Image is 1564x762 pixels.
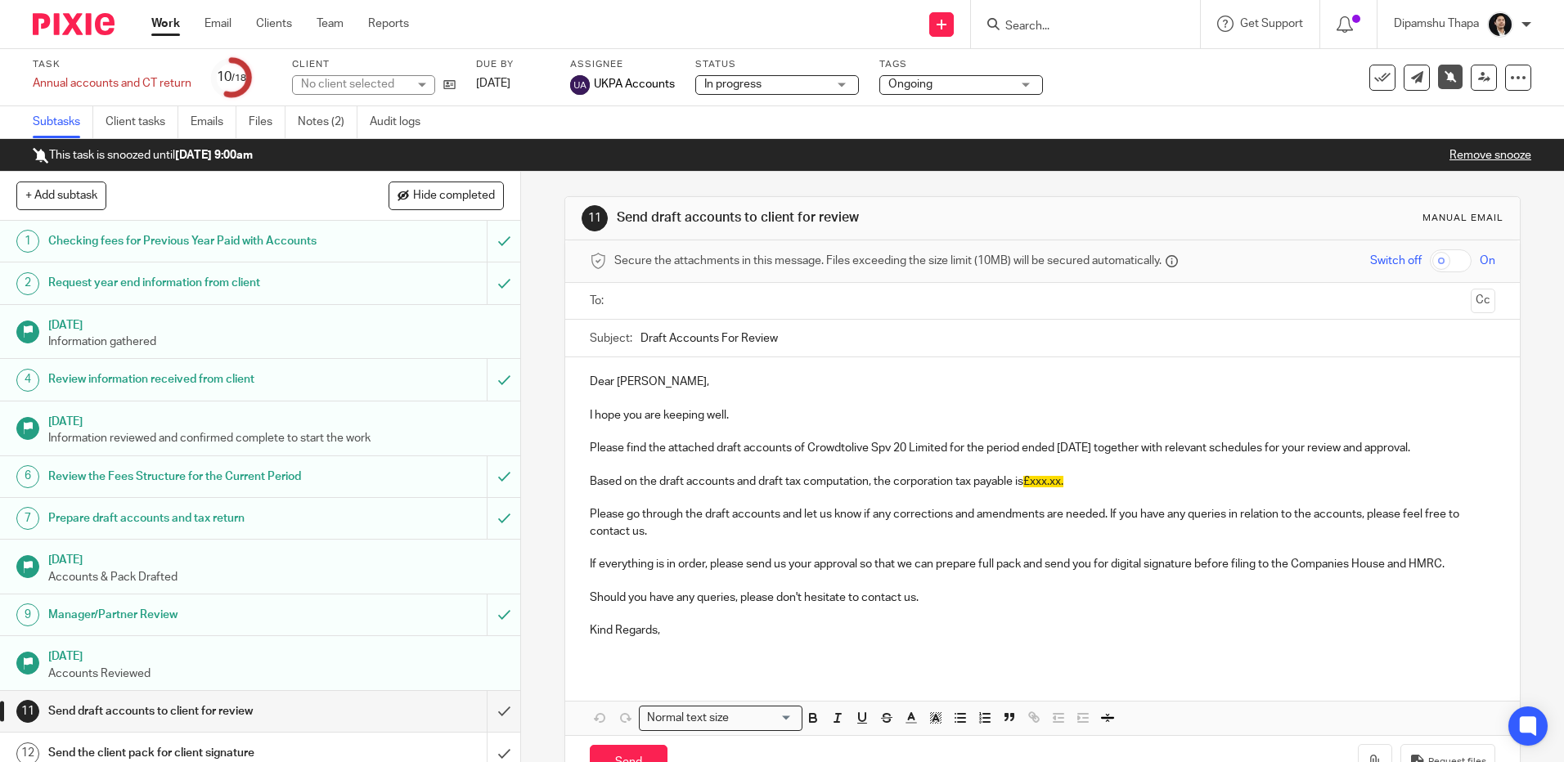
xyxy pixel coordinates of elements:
[590,293,608,309] label: To:
[695,58,859,71] label: Status
[191,106,236,138] a: Emails
[389,182,504,209] button: Hide completed
[570,75,590,95] img: svg%3E
[298,106,357,138] a: Notes (2)
[582,205,608,231] div: 11
[590,330,632,347] label: Subject:
[1471,289,1495,313] button: Cc
[476,78,510,89] span: [DATE]
[1449,150,1531,161] a: Remove snooze
[48,644,505,665] h1: [DATE]
[48,506,330,531] h1: Prepare draft accounts and tax return
[1422,212,1503,225] div: Manual email
[33,75,191,92] div: Annual accounts and CT return
[256,16,292,32] a: Clients
[151,16,180,32] a: Work
[317,16,344,32] a: Team
[1370,253,1422,269] span: Switch off
[16,230,39,253] div: 1
[48,410,505,430] h1: [DATE]
[1480,253,1495,269] span: On
[590,473,1494,490] p: Based on the draft accounts and draft tax computation, the corporation tax payable is
[48,229,330,253] h1: Checking fees for Previous Year Paid with Accounts
[590,374,1494,390] p: Dear [PERSON_NAME],
[48,430,505,446] p: Information reviewed and confirmed complete to start the work
[48,569,505,585] p: Accounts & Pack Drafted
[204,16,231,32] a: Email
[590,556,1494,572] p: If everything is in order, please send us your approval so that we can prepare full pack and send...
[48,367,330,392] h1: Review information received from client
[16,465,39,488] div: 6
[33,58,191,71] label: Task
[16,700,39,723] div: 11
[617,209,1077,226] h1: Send draft accounts to client for review
[301,76,407,92] div: No client selected
[33,106,93,138] a: Subtasks
[249,106,285,138] a: Files
[590,589,1494,606] p: Should you have any queries, please don't hesitate to contact us.
[16,603,39,626] div: 9
[48,271,330,295] h1: Request year end information from client
[1394,16,1479,32] p: Dipamshu Thapa
[33,13,115,35] img: Pixie
[704,78,762,90] span: In progress
[48,334,505,350] p: Information gathered
[16,369,39,392] div: 4
[48,699,330,724] h1: Send draft accounts to client for review
[48,548,505,568] h1: [DATE]
[370,106,433,138] a: Audit logs
[175,150,253,161] b: [DATE] 9:00am
[292,58,456,71] label: Client
[48,464,330,489] h1: Review the Fees Structure for the Current Period
[1487,11,1513,38] img: Dipamshu2.jpg
[16,182,106,209] button: + Add subtask
[1240,18,1303,29] span: Get Support
[1023,476,1063,487] span: £xxx.xx.
[590,440,1494,456] p: Please find the attached draft accounts of Crowdtolive Spv 20 Limited for the period ended [DATE]...
[879,58,1043,71] label: Tags
[413,190,495,203] span: Hide completed
[106,106,178,138] a: Client tasks
[476,58,550,71] label: Due by
[590,506,1494,540] p: Please go through the draft accounts and let us know if any corrections and amendments are needed...
[570,58,675,71] label: Assignee
[48,603,330,627] h1: Manager/Partner Review
[368,16,409,32] a: Reports
[643,710,732,727] span: Normal text size
[48,666,505,682] p: Accounts Reviewed
[594,76,675,92] span: UKPA Accounts
[48,313,505,334] h1: [DATE]
[16,507,39,530] div: 7
[217,68,246,87] div: 10
[614,253,1162,269] span: Secure the attachments in this message. Files exceeding the size limit (10MB) will be secured aut...
[1004,20,1151,34] input: Search
[734,710,793,727] input: Search for option
[231,74,246,83] small: /18
[16,272,39,295] div: 2
[639,706,802,731] div: Search for option
[590,622,1494,639] p: Kind Regards,
[590,407,1494,424] p: I hope you are keeping well.
[33,147,253,164] p: This task is snoozed until
[888,78,933,90] span: Ongoing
